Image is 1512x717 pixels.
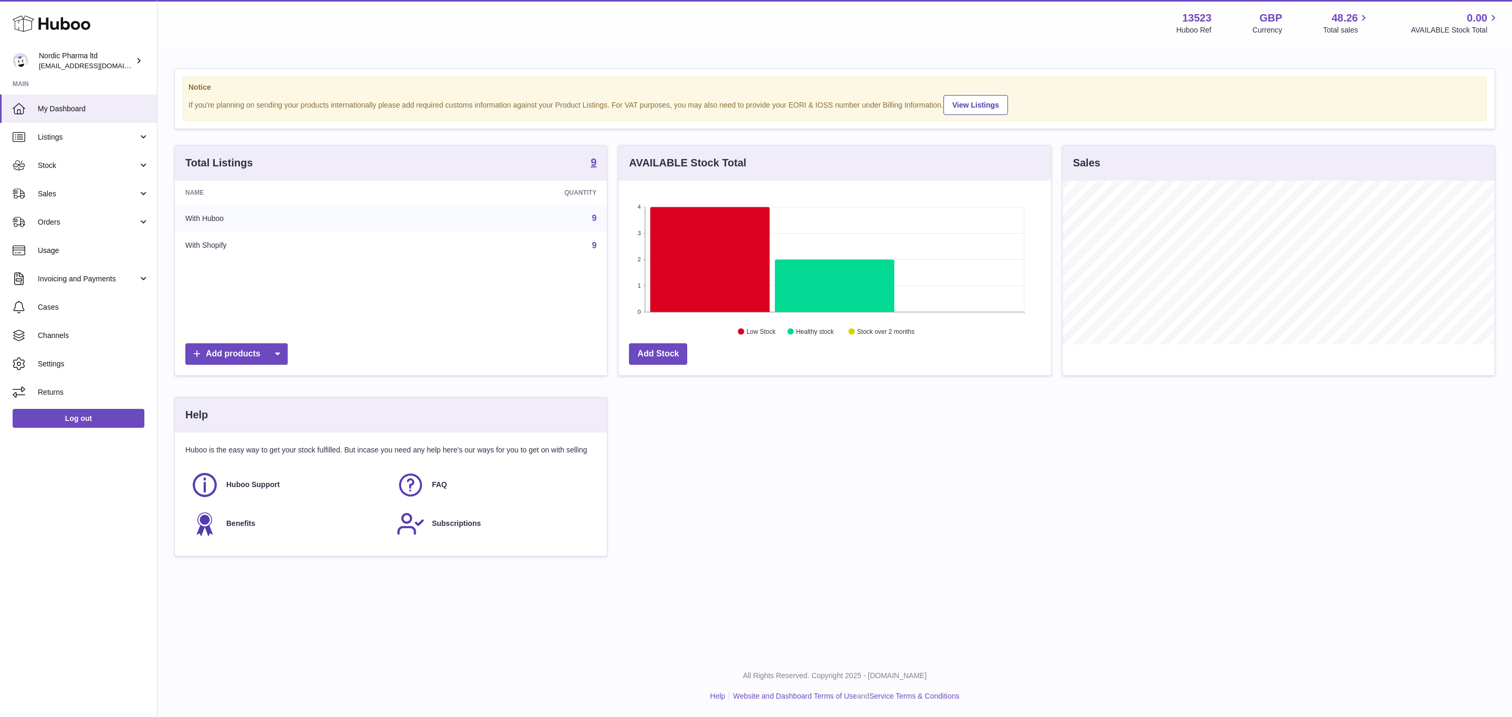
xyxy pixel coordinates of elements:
[1253,25,1283,35] div: Currency
[638,309,641,315] text: 0
[408,181,607,205] th: Quantity
[175,205,408,232] td: With Huboo
[432,480,447,490] span: FAQ
[1411,25,1499,35] span: AVAILABLE Stock Total
[396,510,592,538] a: Subscriptions
[710,692,726,700] a: Help
[591,157,596,170] a: 9
[38,387,149,397] span: Returns
[1323,11,1370,35] a: 48.26 Total sales
[592,214,596,223] a: 9
[396,471,592,499] a: FAQ
[38,217,138,227] span: Orders
[1467,11,1487,25] span: 0.00
[38,274,138,284] span: Invoicing and Payments
[185,343,288,365] a: Add products
[1073,156,1100,170] h3: Sales
[185,445,596,455] p: Huboo is the easy way to get your stock fulfilled. But incase you need any help here's our ways f...
[432,519,481,529] span: Subscriptions
[1323,25,1370,35] span: Total sales
[796,328,835,335] text: Healthy stock
[38,331,149,341] span: Channels
[1331,11,1358,25] span: 48.26
[943,95,1008,115] a: View Listings
[591,157,596,167] strong: 9
[188,93,1481,115] div: If you're planning on sending your products internationally please add required customs informati...
[191,471,386,499] a: Huboo Support
[1177,25,1212,35] div: Huboo Ref
[38,359,149,369] span: Settings
[629,343,687,365] a: Add Stock
[185,408,208,422] h3: Help
[39,61,154,70] span: [EMAIL_ADDRESS][DOMAIN_NAME]
[166,671,1504,681] p: All Rights Reserved. Copyright 2025 - [DOMAIN_NAME]
[38,246,149,256] span: Usage
[869,692,960,700] a: Service Terms & Conditions
[857,328,915,335] text: Stock over 2 months
[13,409,144,428] a: Log out
[592,241,596,250] a: 9
[38,132,138,142] span: Listings
[38,104,149,114] span: My Dashboard
[39,51,133,71] div: Nordic Pharma ltd
[1411,11,1499,35] a: 0.00 AVAILABLE Stock Total
[38,161,138,171] span: Stock
[13,53,28,69] img: internalAdmin-13523@internal.huboo.com
[1182,11,1212,25] strong: 13523
[191,510,386,538] a: Benefits
[226,480,280,490] span: Huboo Support
[175,181,408,205] th: Name
[185,156,253,170] h3: Total Listings
[175,232,408,259] td: With Shopify
[733,692,857,700] a: Website and Dashboard Terms of Use
[188,82,1481,92] strong: Notice
[638,282,641,289] text: 1
[629,156,746,170] h3: AVAILABLE Stock Total
[38,302,149,312] span: Cases
[638,204,641,210] text: 4
[1259,11,1282,25] strong: GBP
[638,230,641,236] text: 3
[729,691,959,701] li: and
[226,519,255,529] span: Benefits
[38,189,138,199] span: Sales
[747,328,776,335] text: Low Stock
[638,256,641,262] text: 2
